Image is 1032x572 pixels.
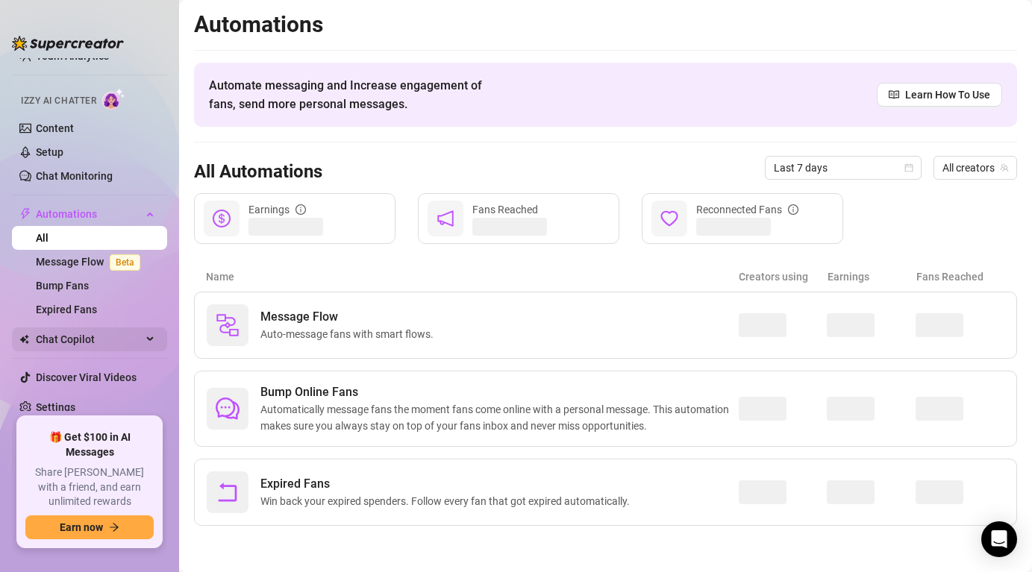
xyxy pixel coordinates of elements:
div: Reconnected Fans [696,201,798,218]
span: 🎁 Get $100 in AI Messages [25,430,154,459]
img: logo-BBDzfeDw.svg [12,36,124,51]
span: Win back your expired spenders. Follow every fan that got expired automatically. [260,493,636,509]
article: Fans Reached [916,268,1005,285]
div: Earnings [248,201,306,218]
a: Discover Viral Videos [36,371,137,383]
a: Setup [36,146,63,158]
a: Team Analytics [36,50,109,62]
span: Expired Fans [260,475,636,493]
a: All [36,232,49,244]
span: Earn now [60,521,103,533]
img: Chat Copilot [19,334,29,345]
span: Share [PERSON_NAME] with a friend, and earn unlimited rewards [25,465,154,509]
span: info-circle [788,204,798,215]
span: team [1000,163,1009,172]
span: Last 7 days [774,157,913,179]
a: Content [36,122,74,134]
span: Automatically message fans the moment fans come online with a personal message. This automation m... [260,401,739,434]
span: Automate messaging and Increase engagement of fans, send more personal messages. [209,76,496,113]
span: calendar [904,163,913,172]
h3: All Automations [194,160,322,184]
span: Izzy AI Chatter [21,94,96,108]
article: Name [206,268,739,285]
span: thunderbolt [19,208,31,220]
article: Earnings [828,268,916,285]
span: heart [660,210,678,227]
span: All creators [942,157,1008,179]
img: AI Chatter [102,88,125,110]
span: arrow-right [109,522,119,532]
a: Settings [36,401,75,413]
button: Earn nowarrow-right [25,515,154,539]
div: Open Intercom Messenger [981,521,1017,557]
a: Expired Fans [36,304,97,315]
span: info-circle [295,204,306,215]
span: Learn How To Use [905,87,990,103]
span: Beta [110,254,140,271]
h2: Automations [194,10,1017,39]
span: read [889,89,899,100]
a: Message FlowBeta [36,256,146,268]
span: notification [437,210,454,227]
span: Auto-message fans with smart flows. [260,326,440,342]
a: Bump Fans [36,280,89,292]
img: svg%3e [216,313,240,337]
span: dollar [213,210,231,227]
span: Chat Copilot [36,327,142,351]
span: Bump Online Fans [260,383,739,401]
article: Creators using [739,268,828,285]
a: Learn How To Use [877,83,1002,107]
span: Fans Reached [472,204,538,216]
span: Message Flow [260,308,440,326]
span: rollback [216,480,240,504]
span: Automations [36,202,142,226]
span: comment [216,397,240,421]
a: Chat Monitoring [36,170,113,182]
